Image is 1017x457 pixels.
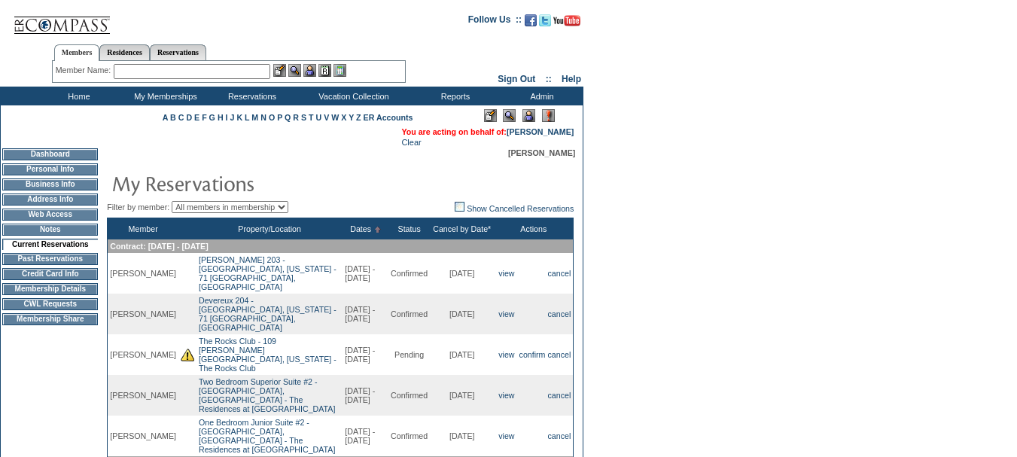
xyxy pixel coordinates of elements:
[553,15,580,26] img: Subscribe to our YouTube Channel
[388,294,430,334] td: Confirmed
[293,113,299,122] a: R
[333,64,346,77] img: b_calculator.gif
[2,163,98,175] td: Personal Info
[430,294,494,334] td: [DATE]
[226,113,228,122] a: I
[294,87,410,105] td: Vacation Collection
[2,209,98,221] td: Web Access
[163,113,168,122] a: A
[2,193,98,206] td: Address Info
[356,113,361,122] a: Z
[194,113,199,122] a: E
[108,334,178,375] td: [PERSON_NAME]
[562,74,581,84] a: Help
[236,113,242,122] a: K
[34,87,120,105] td: Home
[525,19,537,28] a: Become our fan on Facebook
[546,74,552,84] span: ::
[430,334,494,375] td: [DATE]
[199,255,336,291] a: [PERSON_NAME] 203 -[GEOGRAPHIC_DATA], [US_STATE] - 71 [GEOGRAPHIC_DATA], [GEOGRAPHIC_DATA]
[207,87,294,105] td: Reservations
[548,350,571,359] a: cancel
[430,375,494,416] td: [DATE]
[2,178,98,190] td: Business Info
[230,113,234,122] a: J
[388,416,430,456] td: Confirmed
[316,113,322,122] a: U
[388,334,430,375] td: Pending
[110,242,208,251] span: Contract: [DATE] - [DATE]
[548,269,571,278] a: cancel
[508,148,575,157] span: [PERSON_NAME]
[150,44,206,60] a: Reservations
[507,127,574,136] a: [PERSON_NAME]
[56,64,114,77] div: Member Name:
[309,113,314,122] a: T
[398,224,421,233] a: Status
[498,309,514,318] a: view
[303,64,316,77] img: Impersonate
[401,138,421,147] a: Clear
[2,148,98,160] td: Dashboard
[542,109,555,122] img: Log Concern/Member Elevation
[199,418,335,454] a: One Bedroom Junior Suite #2 -[GEOGRAPHIC_DATA], [GEOGRAPHIC_DATA] - The Residences at [GEOGRAPHIC...
[503,109,516,122] img: View Mode
[2,224,98,236] td: Notes
[108,294,178,334] td: [PERSON_NAME]
[430,416,494,456] td: [DATE]
[494,218,574,240] th: Actions
[350,224,371,233] a: Dates
[108,375,178,416] td: [PERSON_NAME]
[349,113,354,122] a: Y
[288,64,301,77] img: View
[269,113,275,122] a: O
[181,348,194,361] img: There are insufficient days and/or tokens to cover this reservation
[430,253,494,294] td: [DATE]
[498,269,514,278] a: view
[202,113,207,122] a: F
[209,113,215,122] a: G
[186,113,192,122] a: D
[260,113,266,122] a: N
[539,19,551,28] a: Follow us on Twitter
[371,227,381,233] img: Ascending
[553,19,580,28] a: Subscribe to our YouTube Channel
[388,375,430,416] td: Confirmed
[301,113,306,122] a: S
[199,377,335,413] a: Two Bedroom Superior Suite #2 -[GEOGRAPHIC_DATA], [GEOGRAPHIC_DATA] - The Residences at [GEOGRAPH...
[401,127,574,136] span: You are acting on behalf of:
[99,44,150,60] a: Residences
[108,416,178,456] td: [PERSON_NAME]
[388,253,430,294] td: Confirmed
[455,202,464,212] img: chk_off.JPG
[273,64,286,77] img: b_edit.gif
[107,203,169,212] span: Filter by member:
[364,113,413,122] a: ER Accounts
[455,204,574,213] a: Show Cancelled Reservations
[111,168,413,198] img: pgTtlMyReservations.gif
[468,13,522,31] td: Follow Us ::
[129,224,158,233] a: Member
[343,416,388,456] td: [DATE] - [DATE]
[2,268,98,280] td: Credit Card Info
[2,239,98,250] td: Current Reservations
[199,296,336,332] a: Devereux 204 -[GEOGRAPHIC_DATA], [US_STATE] - 71 [GEOGRAPHIC_DATA], [GEOGRAPHIC_DATA]
[2,253,98,265] td: Past Reservations
[318,64,331,77] img: Reservations
[539,14,551,26] img: Follow us on Twitter
[108,253,178,294] td: [PERSON_NAME]
[178,113,184,122] a: C
[343,375,388,416] td: [DATE] - [DATE]
[519,350,546,359] a: confirm
[343,294,388,334] td: [DATE] - [DATE]
[498,350,514,359] a: view
[341,113,346,122] a: X
[343,334,388,375] td: [DATE] - [DATE]
[251,113,258,122] a: M
[277,113,282,122] a: P
[54,44,100,61] a: Members
[548,309,571,318] a: cancel
[484,109,497,122] img: Edit Mode
[238,224,301,233] a: Property/Location
[343,253,388,294] td: [DATE] - [DATE]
